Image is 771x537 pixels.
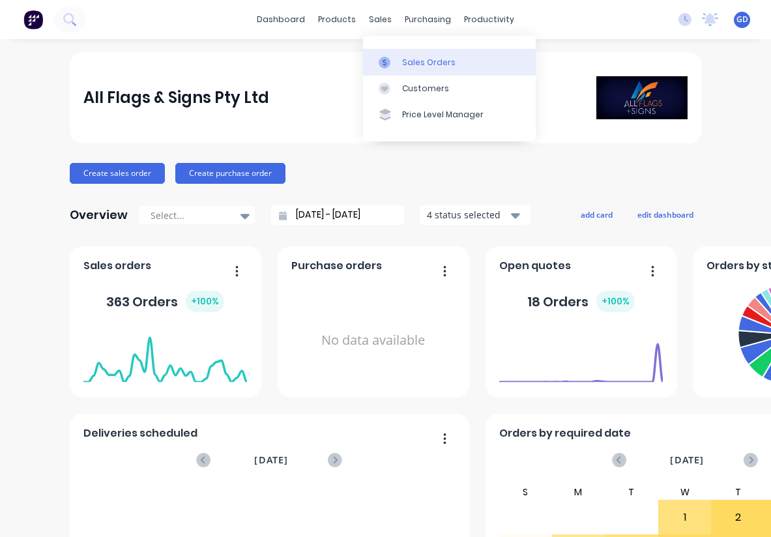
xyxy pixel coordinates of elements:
a: Sales Orders [363,49,536,75]
span: Purchase orders [291,258,382,274]
img: All Flags & Signs Pty Ltd [596,76,688,119]
div: sales [362,10,398,29]
span: GD [736,14,748,25]
div: + 100 % [596,291,635,312]
div: M [552,484,605,500]
div: 4 status selected [427,208,509,222]
a: Price Level Manager [363,102,536,128]
div: 1 [659,501,711,534]
div: S [499,484,552,500]
div: Price Level Manager [402,109,484,121]
div: productivity [458,10,521,29]
a: Customers [363,76,536,102]
div: Sales Orders [402,57,456,68]
div: 18 Orders [527,291,635,312]
span: [DATE] [254,453,288,467]
button: edit dashboard [629,206,702,223]
div: T [605,484,658,500]
button: Create sales order [70,163,165,184]
div: Overview [70,202,128,228]
button: add card [572,206,621,223]
div: + 100 % [186,291,224,312]
a: dashboard [250,10,312,29]
div: products [312,10,362,29]
div: W [658,484,712,500]
img: Factory [23,10,43,29]
div: No data available [291,279,455,402]
div: 363 Orders [106,291,224,312]
button: 4 status selected [420,205,531,225]
button: Create purchase order [175,163,285,184]
div: purchasing [398,10,458,29]
div: Customers [402,83,449,94]
div: All Flags & Signs Pty Ltd [83,85,269,111]
span: Sales orders [83,258,151,274]
div: 2 [712,501,764,534]
span: Open quotes [499,258,571,274]
div: T [711,484,764,500]
span: [DATE] [670,453,704,467]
